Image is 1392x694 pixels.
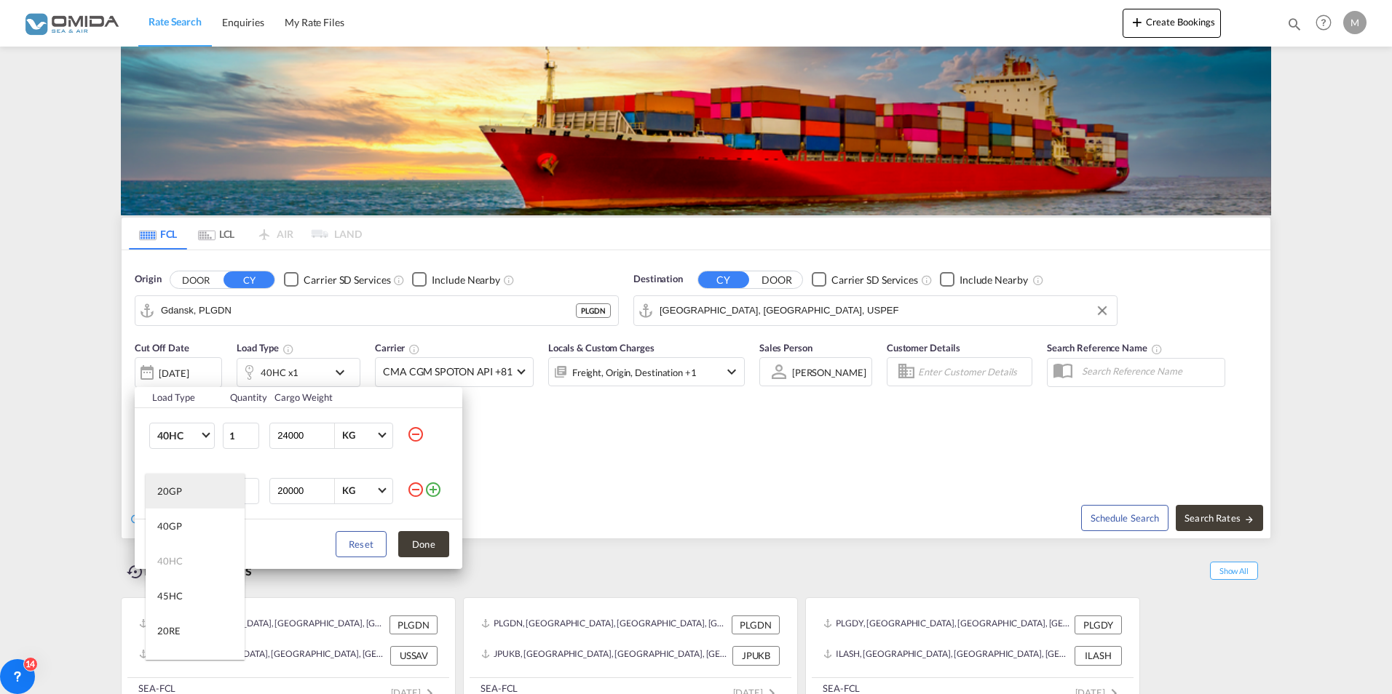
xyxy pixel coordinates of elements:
div: 45HC [157,589,183,602]
div: 20RE [157,624,181,637]
div: 40GP [157,519,182,533]
div: 20GP [157,484,182,498]
div: 40RE [157,659,181,672]
div: 40HC [157,554,183,567]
